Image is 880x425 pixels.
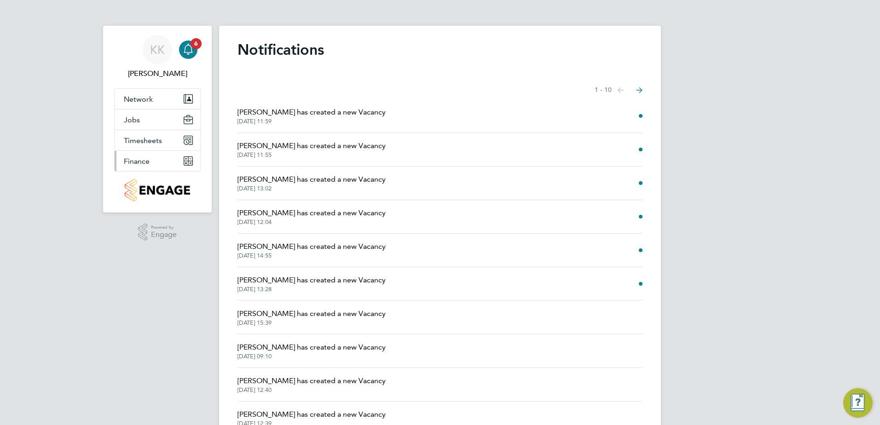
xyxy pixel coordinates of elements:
span: [PERSON_NAME] has created a new Vacancy [237,342,386,353]
span: [PERSON_NAME] has created a new Vacancy [237,409,386,420]
span: [DATE] 11:55 [237,151,386,159]
span: [DATE] 12:04 [237,218,386,226]
a: [PERSON_NAME] has created a new Vacancy[DATE] 13:02 [237,174,386,192]
span: [PERSON_NAME] has created a new Vacancy [237,375,386,386]
img: countryside-properties-logo-retina.png [125,179,190,201]
a: [PERSON_NAME] has created a new Vacancy[DATE] 12:04 [237,207,386,226]
span: Engage [151,231,177,239]
button: Timesheets [115,130,200,150]
a: Powered byEngage [138,224,177,241]
span: [PERSON_NAME] has created a new Vacancy [237,207,386,218]
span: [PERSON_NAME] has created a new Vacancy [237,174,386,185]
a: 6 [179,35,197,64]
button: Engage Resource Center [843,388,873,418]
span: Powered by [151,224,177,231]
nav: Select page of notifications list [595,81,643,99]
span: [DATE] 11:59 [237,118,386,125]
button: Finance [115,151,200,171]
button: Jobs [115,109,200,130]
a: KK[PERSON_NAME] [114,35,201,79]
span: [PERSON_NAME] has created a new Vacancy [237,241,386,252]
a: [PERSON_NAME] has created a new Vacancy[DATE] 09:10 [237,342,386,360]
a: [PERSON_NAME] has created a new Vacancy[DATE] 11:55 [237,140,386,159]
span: [PERSON_NAME] has created a new Vacancy [237,107,386,118]
span: [DATE] 14:55 [237,252,386,259]
span: Finance [124,157,150,166]
span: Katie Kelly [114,68,201,79]
span: Timesheets [124,136,162,145]
span: 1 - 10 [595,86,612,95]
a: [PERSON_NAME] has created a new Vacancy[DATE] 11:59 [237,107,386,125]
button: Network [115,89,200,109]
span: [PERSON_NAME] has created a new Vacancy [237,140,386,151]
span: Jobs [124,115,140,124]
span: [DATE] 15:39 [237,319,386,327]
nav: Main navigation [103,26,212,212]
a: Go to home page [114,179,201,201]
span: [DATE] 13:28 [237,286,386,293]
span: [PERSON_NAME] has created a new Vacancy [237,275,386,286]
a: [PERSON_NAME] has created a new Vacancy[DATE] 14:55 [237,241,386,259]
a: [PERSON_NAME] has created a new Vacancy[DATE] 15:39 [237,308,386,327]
a: [PERSON_NAME] has created a new Vacancy[DATE] 13:28 [237,275,386,293]
h1: Notifications [237,40,643,59]
span: [PERSON_NAME] has created a new Vacancy [237,308,386,319]
span: Network [124,95,153,103]
a: [PERSON_NAME] has created a new Vacancy[DATE] 12:40 [237,375,386,394]
span: KK [150,44,165,56]
span: [DATE] 12:40 [237,386,386,394]
span: [DATE] 13:02 [237,185,386,192]
span: 6 [191,38,202,49]
span: [DATE] 09:10 [237,353,386,360]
